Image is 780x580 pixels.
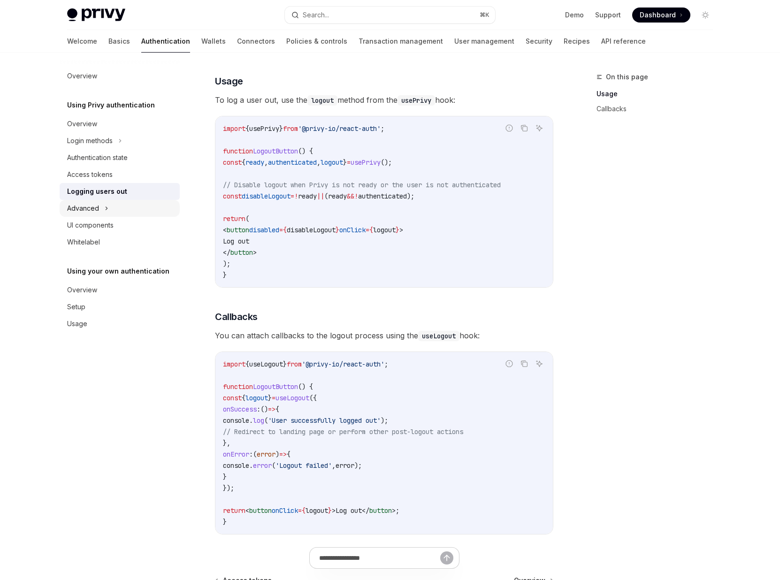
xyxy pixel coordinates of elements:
[396,226,399,234] span: }
[595,10,621,20] a: Support
[60,115,180,132] a: Overview
[272,394,275,402] span: =
[242,158,245,167] span: {
[223,271,227,279] span: }
[398,95,435,106] code: usePrivy
[223,248,230,257] span: </
[309,394,317,402] span: ({
[264,158,268,167] span: ,
[245,506,249,515] span: <
[268,158,317,167] span: authenticated
[332,506,336,515] span: >
[67,99,155,111] h5: Using Privy authentication
[60,68,180,84] a: Overview
[245,360,249,368] span: {
[223,450,249,458] span: onError
[454,30,514,53] a: User management
[253,248,257,257] span: >
[302,506,306,515] span: {
[321,158,343,167] span: logout
[260,405,268,413] span: ()
[606,71,648,83] span: On this page
[503,122,515,134] button: Report incorrect code
[60,166,180,183] a: Access tokens
[268,416,381,425] span: 'User successfully logged out'
[283,226,287,234] span: {
[384,360,388,368] span: ;
[272,506,298,515] span: onClick
[392,506,396,515] span: >
[245,124,249,133] span: {
[632,8,690,23] a: Dashboard
[223,473,227,481] span: }
[223,259,230,268] span: );
[347,192,354,200] span: &&
[67,266,169,277] h5: Using your own authentication
[253,416,264,425] span: log
[362,506,369,515] span: </
[373,226,396,234] span: logout
[223,360,245,368] span: import
[253,147,298,155] span: LogoutButton
[306,506,328,515] span: logout
[223,382,253,391] span: function
[67,284,97,296] div: Overview
[215,93,553,107] span: To log a user out, use the method from the hook:
[336,461,354,470] span: error
[223,484,234,492] span: });
[291,192,294,200] span: =
[67,301,85,313] div: Setup
[287,450,291,458] span: {
[279,124,283,133] span: }
[596,86,720,101] a: Usage
[640,10,676,20] span: Dashboard
[223,394,242,402] span: const
[286,30,347,53] a: Policies & controls
[215,75,243,88] span: Usage
[223,147,253,155] span: function
[223,226,227,234] span: <
[253,461,272,470] span: error
[480,11,489,19] span: ⌘ K
[518,358,530,370] button: Copy the contents from the code block
[440,551,453,565] button: Send message
[336,506,362,515] span: Log out
[230,248,253,257] span: button
[60,217,180,234] a: UI components
[249,450,253,458] span: :
[60,234,180,251] a: Whitelabel
[533,358,545,370] button: Ask AI
[317,158,321,167] span: ,
[601,30,646,53] a: API reference
[249,226,279,234] span: disabled
[237,30,275,53] a: Connectors
[223,506,245,515] span: return
[307,95,337,106] code: logout
[223,124,245,133] span: import
[268,394,272,402] span: }
[369,226,373,234] span: {
[227,226,249,234] span: button
[223,214,245,223] span: return
[275,461,332,470] span: 'Logout failed'
[298,382,313,391] span: () {
[359,30,443,53] a: Transaction management
[60,149,180,166] a: Authentication state
[564,30,590,53] a: Recipes
[354,461,362,470] span: );
[141,30,190,53] a: Authentication
[317,192,324,200] span: ||
[268,405,275,413] span: =>
[249,124,279,133] span: usePrivy
[298,147,313,155] span: () {
[108,30,130,53] a: Basics
[60,298,180,315] a: Setup
[60,282,180,298] a: Overview
[223,427,463,436] span: // Redirect to landing page or perform other post-logout actions
[302,360,384,368] span: '@privy-io/react-auth'
[223,416,249,425] span: console
[351,158,381,167] span: usePrivy
[287,226,336,234] span: disableLogout
[249,506,272,515] span: button
[287,360,302,368] span: from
